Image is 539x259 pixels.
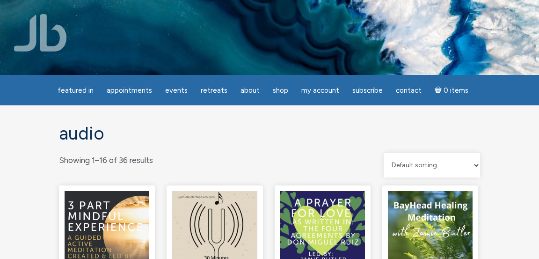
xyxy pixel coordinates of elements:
[59,124,480,144] h1: Audio
[273,86,288,95] span: Shop
[396,86,422,95] span: Contact
[444,87,468,94] span: 0 items
[352,86,383,95] span: Subscribe
[195,81,233,100] a: Retreats
[201,86,227,95] span: Retreats
[429,81,474,100] a: Cart0 items
[267,81,294,100] a: Shop
[160,81,193,100] a: Events
[59,153,153,168] p: Showing 1–16 of 36 results
[390,81,427,100] a: Contact
[296,81,345,100] a: My Account
[384,153,480,178] select: Shop order
[435,86,444,95] i: Cart
[165,86,188,95] span: Events
[58,86,94,95] span: featured in
[301,86,339,95] span: My Account
[235,81,265,100] a: About
[107,86,152,95] span: Appointments
[240,86,260,95] span: About
[14,14,67,52] img: Jamie Butler. The Everyday Medium
[101,81,158,100] a: Appointments
[347,81,388,100] a: Subscribe
[52,81,99,100] a: featured in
